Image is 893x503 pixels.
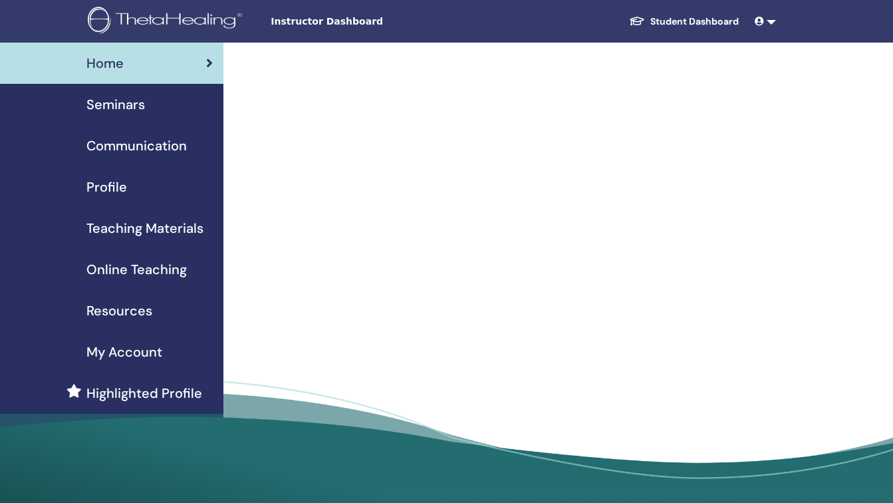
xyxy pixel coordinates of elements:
[86,94,145,114] span: Seminars
[629,15,645,27] img: graduation-cap-white.svg
[618,9,749,34] a: Student Dashboard
[86,259,187,279] span: Online Teaching
[86,177,127,197] span: Profile
[86,136,187,156] span: Communication
[86,342,162,362] span: My Account
[88,7,247,37] img: logo.png
[271,15,470,29] span: Instructor Dashboard
[86,53,124,73] span: Home
[86,301,152,321] span: Resources
[86,218,203,238] span: Teaching Materials
[86,383,202,403] span: Highlighted Profile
